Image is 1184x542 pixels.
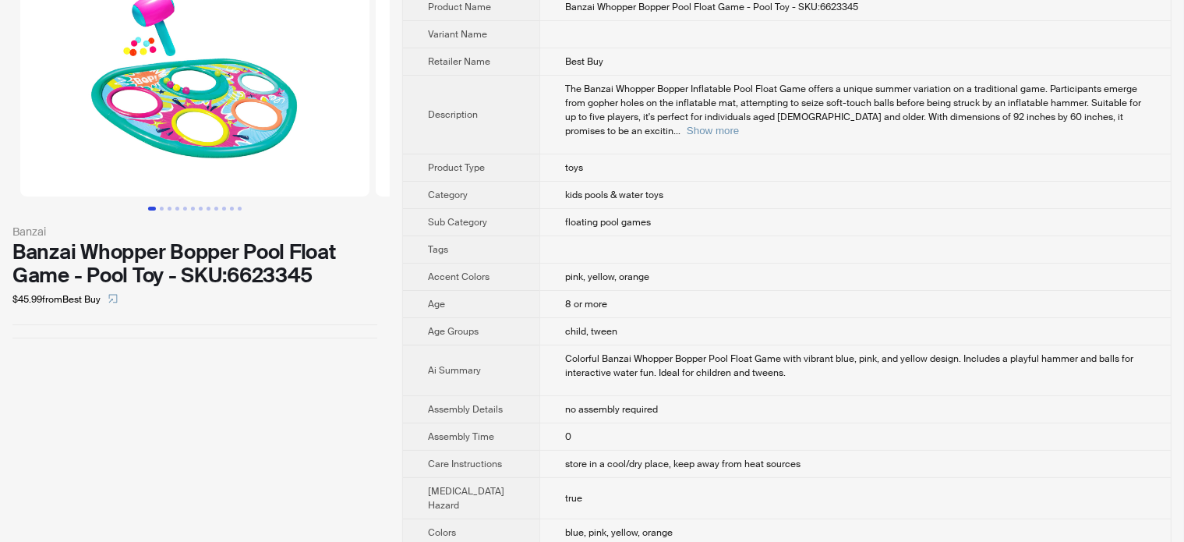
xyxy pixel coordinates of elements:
span: Colors [428,526,456,539]
span: store in a cool/dry place, keep away from heat sources [565,458,801,470]
span: blue, pink, yellow, orange [565,526,673,539]
span: true [565,492,582,505]
span: [MEDICAL_DATA] Hazard [428,485,504,512]
span: Care Instructions [428,458,502,470]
